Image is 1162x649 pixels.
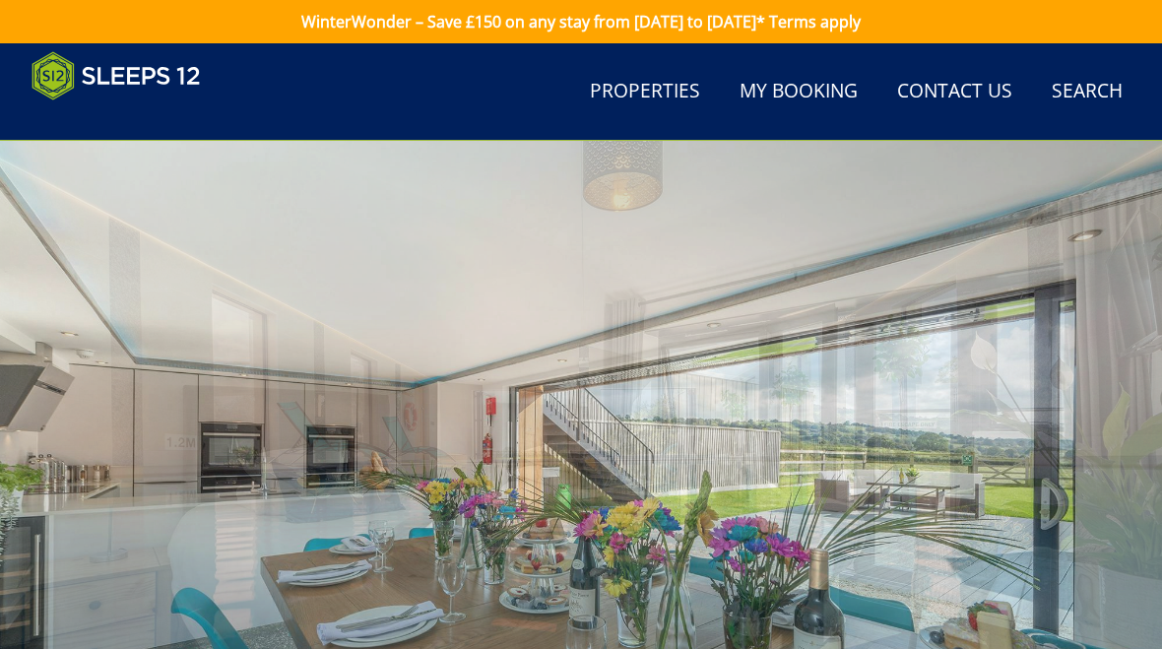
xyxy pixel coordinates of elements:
a: Search [1044,70,1130,114]
a: Contact Us [889,70,1020,114]
a: My Booking [732,70,866,114]
a: Properties [582,70,708,114]
img: Sleeps 12 [32,51,201,100]
iframe: Customer reviews powered by Trustpilot [22,112,228,129]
